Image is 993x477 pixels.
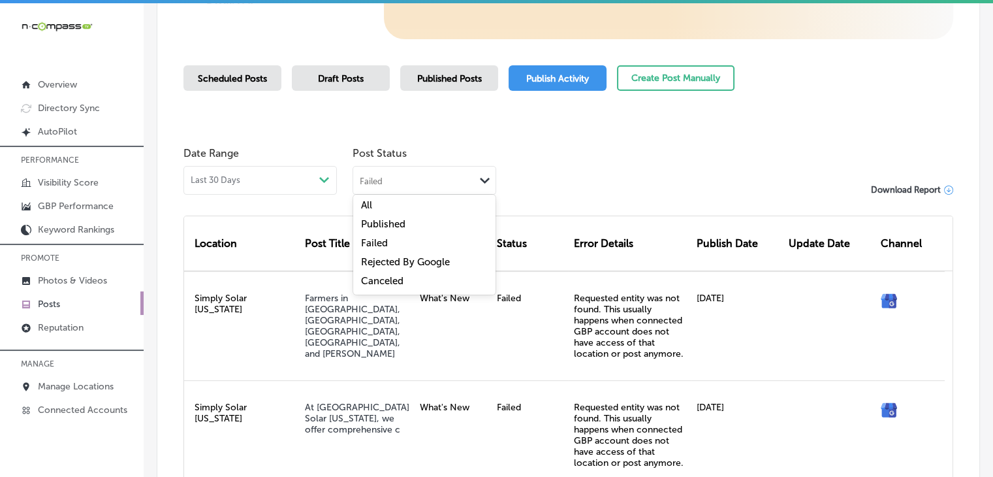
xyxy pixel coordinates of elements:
[526,73,589,84] span: Publish Activity
[783,216,875,271] div: Update Date
[617,65,734,91] button: Create Post Manually
[50,77,117,86] div: Domain Overview
[38,126,77,137] p: AutoPilot
[38,299,60,310] p: Posts
[34,34,144,44] div: Domain: [DOMAIN_NAME]
[360,175,383,186] div: Failed
[21,34,31,44] img: website_grey.svg
[38,224,114,235] p: Keyword Rankings
[191,175,240,186] span: Last 30 Days
[38,79,77,90] p: Overview
[38,381,114,392] p: Manage Locations
[38,404,127,416] p: Connected Accounts
[38,177,99,188] p: Visibility Score
[21,21,31,31] img: logo_orange.svg
[184,271,300,380] div: Simply Solar [US_STATE]
[38,275,107,286] p: Photos & Videos
[361,237,388,249] label: Failed
[305,402,409,435] a: At [GEOGRAPHIC_DATA] Solar [US_STATE], we offer comprehensive c
[305,293,400,359] a: Farmers in [GEOGRAPHIC_DATA], [GEOGRAPHIC_DATA], [GEOGRAPHIC_DATA], [GEOGRAPHIC_DATA], and [PERSO...
[361,199,372,211] label: All
[361,218,405,230] label: Published
[415,271,492,380] div: What's New
[318,73,364,84] span: Draft Posts
[198,73,267,84] span: Scheduled Posts
[38,103,100,114] p: Directory Sync
[361,275,403,287] label: Canceled
[875,216,945,271] div: Channel
[300,216,415,271] div: Post Title
[35,76,46,86] img: tab_domain_overview_orange.svg
[871,185,941,195] span: Download Report
[144,77,220,86] div: Keywords by Traffic
[492,271,569,380] div: Failed
[492,216,569,271] div: Status
[691,271,783,380] div: [DATE]
[38,322,84,333] p: Reputation
[38,201,114,212] p: GBP Performance
[353,147,496,159] span: Post Status
[691,216,783,271] div: Publish Date
[183,147,239,159] label: Date Range
[568,271,691,380] div: Requested entity was not found. This usually happens when connected GBP account does not have acc...
[184,216,300,271] div: Location
[37,21,64,31] div: v 4.0.25
[130,76,140,86] img: tab_keywords_by_traffic_grey.svg
[361,256,450,268] label: Rejected By Google
[568,216,691,271] div: Error Details
[417,73,482,84] span: Published Posts
[21,20,93,33] img: 660ab0bf-5cc7-4cb8-ba1c-48b5ae0f18e60NCTV_CLogo_TV_Black_-500x88.png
